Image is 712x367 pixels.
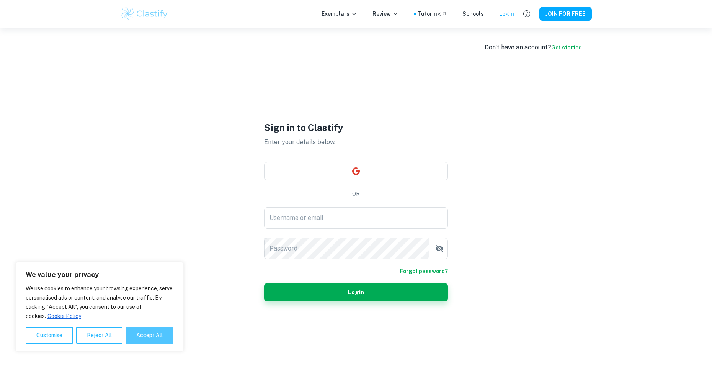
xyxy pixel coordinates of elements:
img: Clastify logo [120,6,169,21]
p: Exemplars [322,10,357,18]
button: Login [264,283,448,301]
button: Help and Feedback [520,7,533,20]
a: Cookie Policy [47,313,82,319]
button: Accept All [126,327,173,344]
a: Login [499,10,514,18]
p: Enter your details below. [264,138,448,147]
button: Reject All [76,327,122,344]
a: Schools [462,10,484,18]
button: Customise [26,327,73,344]
h1: Sign in to Clastify [264,121,448,134]
a: Forgot password? [400,267,448,275]
p: OR [352,190,360,198]
a: Get started [551,44,582,51]
button: JOIN FOR FREE [539,7,592,21]
div: Don’t have an account? [485,43,582,52]
p: We value your privacy [26,270,173,279]
p: Review [372,10,398,18]
p: We use cookies to enhance your browsing experience, serve personalised ads or content, and analys... [26,284,173,321]
a: Tutoring [418,10,447,18]
div: We value your privacy [15,262,184,352]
